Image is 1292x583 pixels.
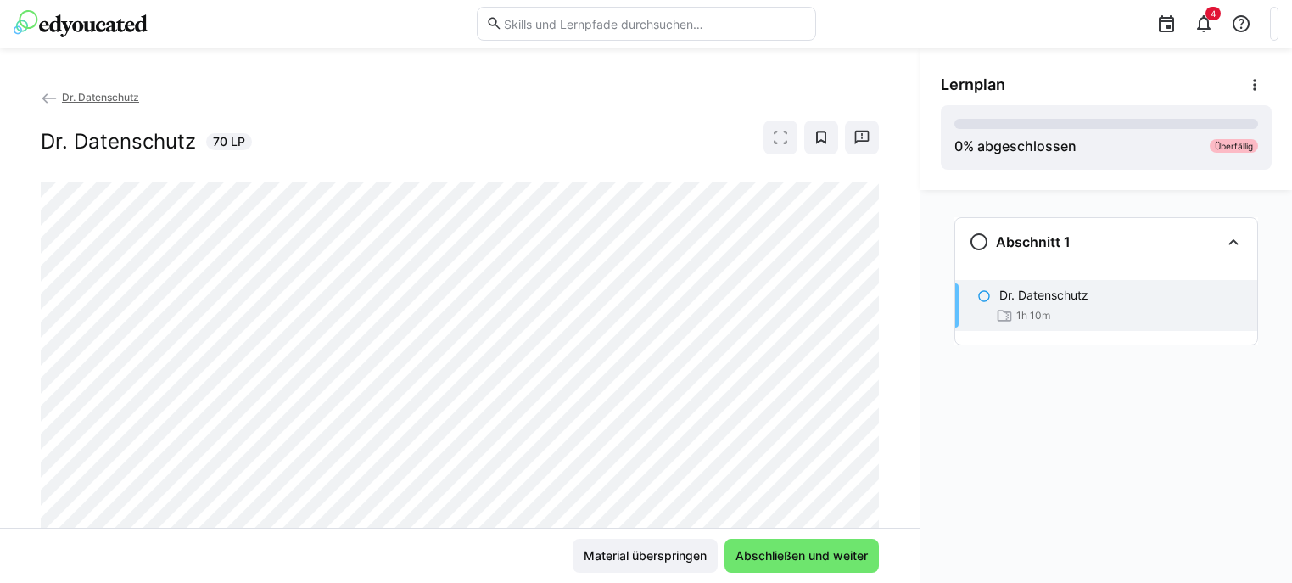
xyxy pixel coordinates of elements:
span: 1h 10m [1016,309,1050,322]
div: % abgeschlossen [954,136,1077,156]
h2: Dr. Datenschutz [41,129,196,154]
button: Material überspringen [573,539,718,573]
a: Dr. Datenschutz [41,91,139,104]
span: Dr. Datenschutz [62,91,139,104]
h3: Abschnitt 1 [996,233,1071,250]
p: Dr. Datenschutz [999,287,1088,304]
span: Lernplan [941,76,1005,94]
span: 70 LP [213,133,245,150]
div: Überfällig [1210,139,1258,153]
span: Material überspringen [581,547,709,564]
button: Abschließen und weiter [724,539,879,573]
span: 4 [1211,8,1216,19]
input: Skills und Lernpfade durchsuchen… [502,16,806,31]
span: Abschließen und weiter [733,547,870,564]
span: 0 [954,137,963,154]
